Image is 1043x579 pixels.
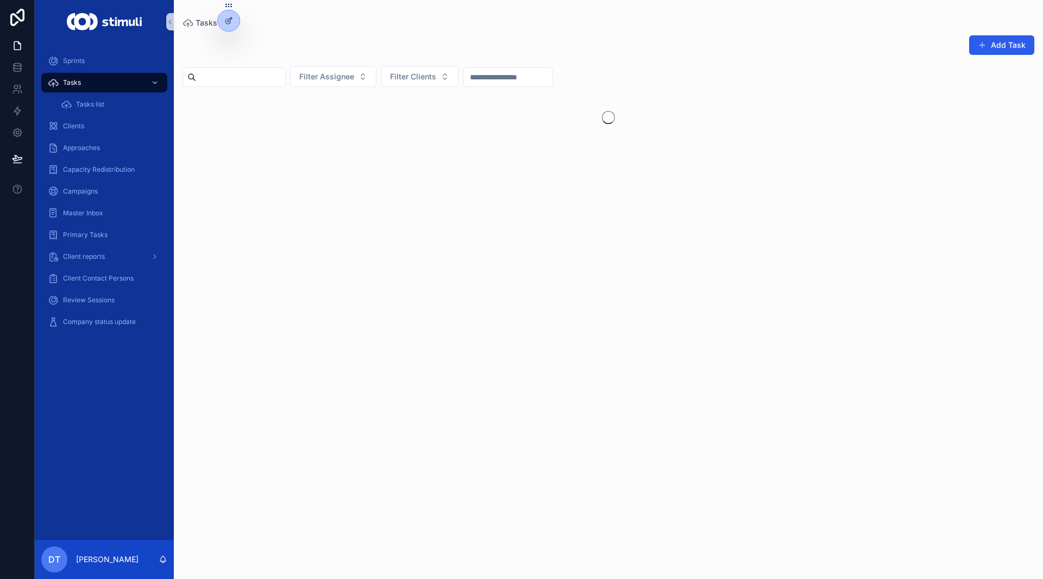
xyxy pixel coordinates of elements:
[41,269,167,288] a: Client Contact Persons
[41,182,167,201] a: Campaigns
[63,296,115,304] span: Review Sessions
[41,116,167,136] a: Clients
[183,17,217,28] a: Tasks
[299,71,354,82] span: Filter Assignee
[76,100,104,109] span: Tasks list
[63,274,134,283] span: Client Contact Persons
[41,203,167,223] a: Master Inbox
[41,138,167,158] a: Approaches
[196,17,217,28] span: Tasks
[390,71,436,82] span: Filter Clients
[67,13,141,30] img: App logo
[63,78,81,87] span: Tasks
[41,247,167,266] a: Client reports
[63,57,85,65] span: Sprints
[35,43,174,346] div: scrollable content
[54,95,167,114] a: Tasks list
[41,160,167,179] a: Capacity Redistribution
[63,187,98,196] span: Campaigns
[63,231,108,239] span: Primary Tasks
[41,225,167,245] a: Primary Tasks
[41,73,167,92] a: Tasks
[63,165,135,174] span: Capacity Redistribution
[63,252,105,261] span: Client reports
[63,122,84,130] span: Clients
[63,209,103,217] span: Master Inbox
[41,312,167,332] a: Company status update
[76,554,139,565] p: [PERSON_NAME]
[48,553,60,566] span: DT
[41,290,167,310] a: Review Sessions
[290,66,376,87] button: Select Button
[63,144,100,152] span: Approaches
[969,35,1034,55] button: Add Task
[41,51,167,71] a: Sprints
[381,66,458,87] button: Select Button
[63,317,136,326] span: Company status update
